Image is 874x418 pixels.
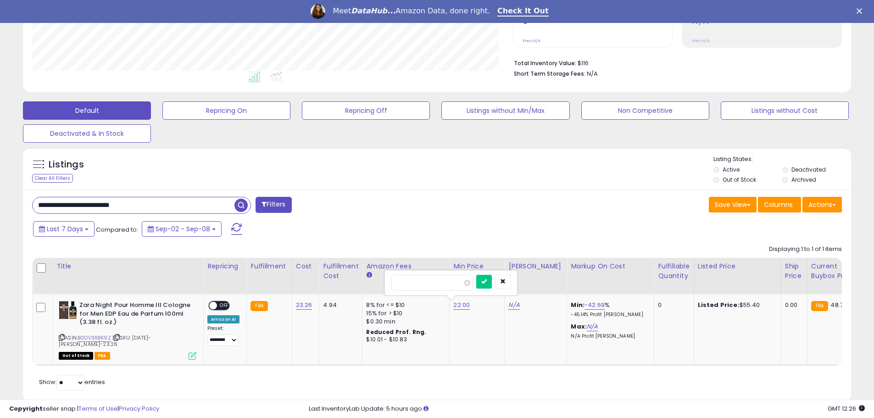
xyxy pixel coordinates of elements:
div: 15% for > $10 [366,309,442,318]
button: Actions [802,197,842,212]
div: Title [56,262,200,271]
b: Zara Night Pour Homme III Cologne for Men EDP Eau de Parfum 100ml (3.38 fl. oz.) [79,301,191,329]
label: Archived [791,176,816,184]
a: N/A [587,322,598,331]
span: 48.73 [830,301,847,309]
span: Show: entries [39,378,105,386]
div: Meet Amazon Data, done right. [333,6,490,16]
div: 8% for <= $10 [366,301,442,309]
small: Amazon Fees. [366,271,372,279]
b: Listed Price: [698,301,740,309]
button: Columns [758,197,801,212]
strong: Copyright [9,404,43,413]
b: Max: [571,322,587,331]
span: Last 7 Days [47,224,83,234]
div: % [571,301,647,318]
div: seller snap | | [9,405,159,413]
button: Save View [709,197,757,212]
div: 0.00 [785,301,800,309]
a: Check It Out [497,6,549,17]
span: Sep-02 - Sep-08 [156,224,210,234]
div: Amazon AI [207,315,239,323]
div: 4.94 [323,301,355,309]
span: FBA [95,352,110,360]
div: [PERSON_NAME] [508,262,563,271]
button: Deactivated & In Stock [23,124,151,143]
p: Listing States: [713,155,851,164]
button: Listings without Cost [721,101,849,120]
div: Min Price [453,262,501,271]
div: Fulfillment Cost [323,262,358,281]
div: $0.30 min [366,318,442,326]
span: Columns [764,200,793,209]
div: Fulfillable Quantity [658,262,690,281]
div: Current Buybox Price [811,262,858,281]
div: Ship Price [785,262,803,281]
a: 23.26 [296,301,312,310]
div: Cost [296,262,316,271]
div: Displaying 1 to 1 of 1 items [769,245,842,254]
b: Short Term Storage Fees: [514,70,585,78]
div: ASIN: [59,301,196,359]
th: The percentage added to the cost of goods (COGS) that forms the calculator for Min & Max prices. [567,258,654,294]
b: Min: [571,301,585,309]
div: Fulfillment [251,262,288,271]
small: Prev: N/A [692,38,710,44]
div: Listed Price [698,262,777,271]
span: | SKU: [DATE]-[PERSON_NAME]-23.26 [59,334,151,348]
li: $116 [514,57,835,68]
img: 41iSafj2hiL._SL40_.jpg [59,301,77,319]
span: OFF [217,302,232,310]
a: N/A [508,301,519,310]
div: Preset: [207,325,239,346]
div: $10.01 - $10.83 [366,336,442,344]
label: Deactivated [791,166,826,173]
label: Active [723,166,740,173]
small: FBA [811,301,828,311]
small: Prev: N/A [523,38,540,44]
a: Terms of Use [78,404,117,413]
button: Sep-02 - Sep-08 [142,221,222,237]
a: -42.69 [585,301,605,310]
a: 22.00 [453,301,470,310]
a: B0DV3X8K9Z [78,334,111,342]
button: Non Competitive [581,101,709,120]
span: All listings that are currently out of stock and unavailable for purchase on Amazon [59,352,93,360]
button: Repricing On [162,101,290,120]
div: 0 [658,301,686,309]
i: DataHub... [351,6,395,15]
span: 2025-09-16 12:26 GMT [828,404,865,413]
div: Clear All Filters [32,174,73,183]
div: Amazon Fees [366,262,445,271]
div: Markup on Cost [571,262,650,271]
div: $55.40 [698,301,774,309]
label: Out of Stock [723,176,756,184]
small: FBA [251,301,267,311]
button: Repricing Off [302,101,430,120]
img: Profile image for Georgie [311,4,325,19]
span: N/A [587,69,598,78]
button: Default [23,101,151,120]
b: Reduced Prof. Rng. [366,328,426,336]
button: Listings without Min/Max [441,101,569,120]
button: Filters [256,197,291,213]
b: Total Inventory Value: [514,59,576,67]
div: Close [857,8,866,14]
p: N/A Profit [PERSON_NAME] [571,333,647,340]
div: Last InventoryLab Update: 5 hours ago. [309,405,865,413]
a: Privacy Policy [119,404,159,413]
h5: Listings [49,158,84,171]
span: Compared to: [96,225,138,234]
p: -45.14% Profit [PERSON_NAME] [571,312,647,318]
button: Last 7 Days [33,221,95,237]
div: Repricing [207,262,243,271]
